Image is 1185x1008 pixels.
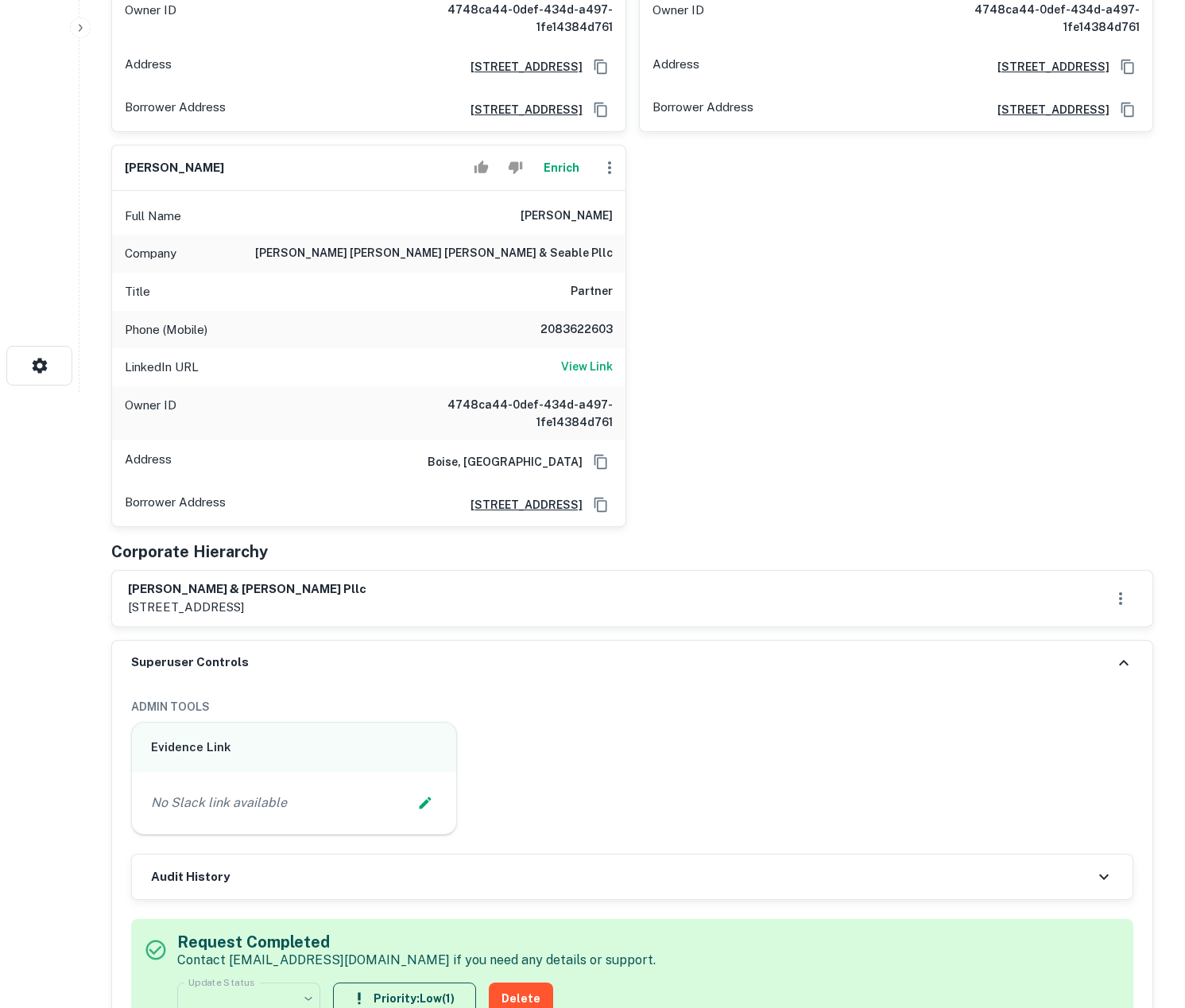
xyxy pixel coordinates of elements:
[177,930,656,954] h5: Request Completed
[521,207,613,226] h6: [PERSON_NAME]
[561,358,613,377] a: View Link
[589,450,613,474] button: Copy Address
[125,282,150,301] p: Title
[458,496,583,514] a: [STREET_ADDRESS]
[125,98,226,122] p: Borrower Address
[131,653,249,672] h6: Superuser Controls
[188,975,254,989] label: Update Status
[125,358,199,377] p: LinkedIn URL
[985,58,1109,76] a: [STREET_ADDRESS]
[422,396,613,431] h6: 4748ca44-0def-434d-a497-1fe14384d761
[128,580,366,599] h6: [PERSON_NAME] & [PERSON_NAME] pllc
[128,598,366,617] p: [STREET_ADDRESS]
[571,282,613,301] h6: Partner
[467,152,495,184] button: Accept
[125,493,226,517] p: Borrower Address
[589,55,613,79] button: Copy Address
[125,207,181,226] p: Full Name
[255,244,613,263] h6: [PERSON_NAME] [PERSON_NAME] [PERSON_NAME] & seable pllc
[949,1,1140,36] h6: 4748ca44-0def-434d-a497-1fe14384d761
[151,868,230,886] h6: Audit History
[413,791,437,815] button: Edit Slack Link
[589,98,613,122] button: Copy Address
[125,396,176,431] p: Owner ID
[177,951,656,970] p: Contact [EMAIL_ADDRESS][DOMAIN_NAME] if you need any details or support.
[653,98,753,122] p: Borrower Address
[1116,98,1140,122] button: Copy Address
[125,159,224,177] h6: [PERSON_NAME]
[985,101,1109,118] a: [STREET_ADDRESS]
[422,1,613,36] h6: 4748ca44-0def-434d-a497-1fe14384d761
[561,358,613,375] h6: View Link
[536,152,587,184] button: Enrich
[1116,55,1140,79] button: Copy Address
[458,58,583,76] a: [STREET_ADDRESS]
[1106,881,1185,957] iframe: Chat Widget
[151,793,287,812] p: No Slack link available
[458,101,583,118] a: [STREET_ADDRESS]
[125,55,172,79] p: Address
[151,739,437,757] h6: Evidence Link
[517,320,613,339] h6: 2083622603
[111,540,268,564] h5: Corporate Hierarchy
[589,493,613,517] button: Copy Address
[653,1,704,36] p: Owner ID
[415,453,583,471] h6: Boise, [GEOGRAPHIC_DATA]
[125,1,176,36] p: Owner ID
[653,55,699,79] p: Address
[125,320,207,339] p: Phone (Mobile)
[125,244,176,263] p: Company
[501,152,529,184] button: Reject
[131,698,1133,715] h6: ADMIN TOOLS
[125,450,172,474] p: Address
